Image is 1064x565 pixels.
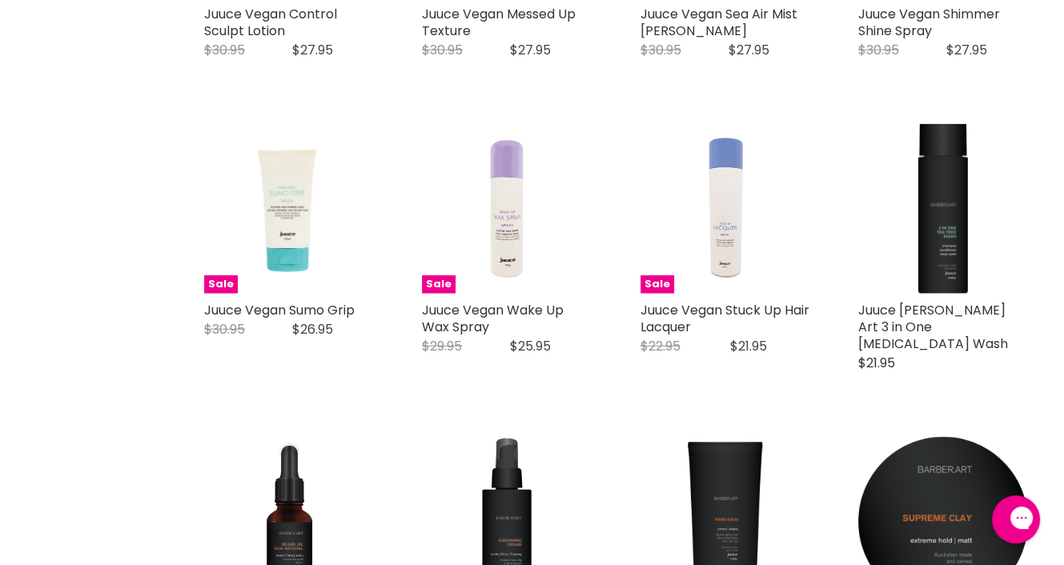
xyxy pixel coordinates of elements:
span: $27.95 [292,41,333,59]
a: Juuce Vegan Sumo Grip Sale [204,124,374,294]
a: Juuce Vegan Wake Up Wax Spray [422,301,564,336]
a: Juuce Vegan Control Sculpt Lotion [204,5,337,40]
img: Juuce Barber Art 3 in One Tea Tree Wash [918,124,969,294]
span: Sale [204,275,238,294]
img: Juuce Vegan Stuck Up Hair Lacquer [688,124,763,294]
span: $27.95 [946,41,987,59]
span: $30.95 [204,320,245,339]
img: Juuce Vegan Sumo Grip [238,124,339,294]
span: $27.95 [510,41,551,59]
span: $22.95 [640,337,681,355]
span: Sale [640,275,674,294]
img: Juuce Vegan Wake Up Wax Spray [468,124,545,294]
span: $21.95 [858,354,895,372]
a: Juuce Vegan Sumo Grip [204,301,355,319]
a: Juuce Vegan Stuck Up Hair Lacquer [640,301,809,336]
a: Juuce Vegan Stuck Up Hair Lacquer Sale [640,124,810,294]
span: $25.95 [510,337,551,355]
span: $27.95 [729,41,769,59]
a: Juuce [PERSON_NAME] Art 3 in One [MEDICAL_DATA] Wash [858,301,1008,353]
a: Juuce Vegan Sea Air Mist [PERSON_NAME] [640,5,797,40]
iframe: Gorgias live chat messenger [984,490,1048,549]
span: Sale [422,275,456,294]
span: $21.95 [730,337,767,355]
span: $26.95 [292,320,333,339]
a: Juuce Vegan Messed Up Texture [422,5,576,40]
span: $30.95 [858,41,899,59]
a: Juuce Barber Art 3 in One Tea Tree Wash [858,124,1028,294]
span: $30.95 [640,41,681,59]
a: Juuce Vegan Shimmer Shine Spray [858,5,1000,40]
span: $29.95 [422,337,462,355]
span: $30.95 [422,41,463,59]
span: $30.95 [204,41,245,59]
a: Juuce Vegan Wake Up Wax Spray Sale [422,124,592,294]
